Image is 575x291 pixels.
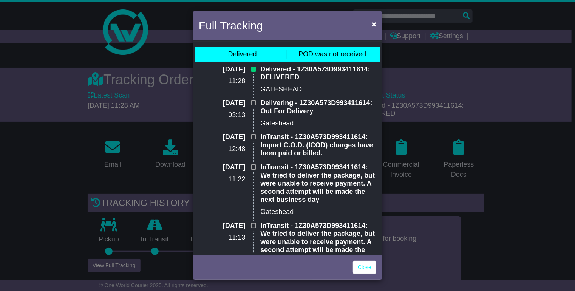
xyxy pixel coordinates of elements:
p: 12:48 [199,145,245,153]
h4: Full Tracking [199,17,263,34]
div: Delivered [228,50,257,59]
p: Gateshead [260,208,376,216]
a: Close [353,261,376,274]
span: POD was not received [298,50,366,58]
p: Delivering - 1Z30A573D993411614: Out For Delivery [260,99,376,115]
p: Gateshead [260,119,376,128]
p: InTransit - 1Z30A573D993411614: We tried to deliver the package, but were unable to receive payme... [260,163,376,204]
p: [DATE] [199,222,245,230]
p: 11:22 [199,175,245,184]
p: [DATE] [199,163,245,172]
p: 11:13 [199,234,245,242]
p: 11:28 [199,77,245,85]
p: 03:13 [199,111,245,119]
p: GATESHEAD [260,85,376,94]
p: InTransit - 1Z30A573D993411614: Import C.O.D. (ICOD) charges have been paid or billed. [260,133,376,158]
p: InTransit - 1Z30A573D993411614: We tried to deliver the package, but were unable to receive payme... [260,222,376,263]
p: [DATE] [199,99,245,107]
p: [DATE] [199,133,245,141]
span: × [372,20,376,28]
p: Delivered - 1Z30A573D993411614: DELIVERED [260,65,376,82]
p: [DATE] [199,65,245,74]
button: Close [368,16,380,32]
